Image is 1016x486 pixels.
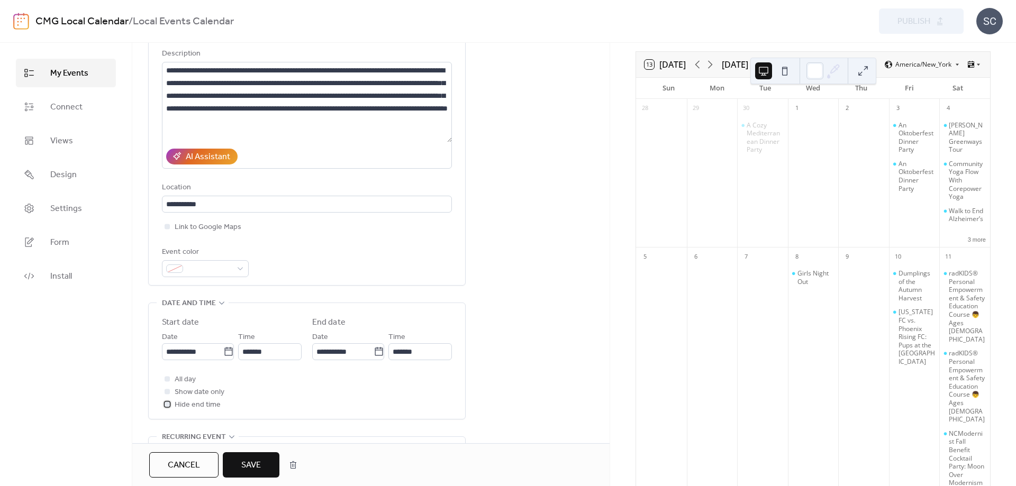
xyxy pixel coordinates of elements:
[889,269,940,302] div: Dumplings of the Autumn Harvest
[747,121,784,154] div: A Cozy Mediterranean Dinner Party
[889,121,940,154] div: An Oktoberfest Dinner Party
[175,221,241,234] span: Link to Google Maps
[939,121,990,154] div: Cary Greenways Tour
[889,308,940,365] div: North Carolina FC vs. Phoenix Rising FC: Pups at the Pitch
[885,78,933,99] div: Fri
[722,58,748,71] div: [DATE]
[175,373,196,386] span: All day
[939,269,990,343] div: radKIDS® Personal Empowerment & Safety Education Course 👦 Ages 8–12
[639,251,651,262] div: 5
[50,101,83,114] span: Connect
[175,386,224,399] span: Show date only
[741,78,789,99] div: Tue
[949,207,986,223] div: Walk to End Alzheimer’s
[740,251,752,262] div: 7
[388,331,405,344] span: Time
[162,246,247,259] div: Event color
[889,160,940,192] div: An Oktoberfest Dinner Party
[35,12,129,32] a: CMG Local Calendar
[788,269,839,286] div: Girls Night Out
[837,78,885,99] div: Thu
[949,269,986,343] div: radKIDS® Personal Empowerment & Safety Education Course 👦 Ages [DEMOGRAPHIC_DATA]
[50,67,88,80] span: My Events
[16,126,116,155] a: Views
[641,57,690,72] button: 13[DATE]
[238,331,255,344] span: Time
[16,59,116,87] a: My Events
[50,135,73,148] span: Views
[942,103,954,114] div: 4
[312,331,328,344] span: Date
[892,251,904,262] div: 10
[740,103,752,114] div: 30
[16,160,116,189] a: Design
[693,78,741,99] div: Mon
[13,13,29,30] img: logo
[312,316,346,329] div: End date
[162,431,226,444] span: Recurring event
[223,452,279,478] button: Save
[949,160,986,201] div: Community Yoga Flow With Corepower Yoga
[133,12,234,32] b: Local Events Calendar
[175,399,221,411] span: Hide end time
[168,459,200,472] span: Cancel
[162,48,450,60] div: Description
[976,8,1003,34] div: SC
[789,78,837,99] div: Wed
[939,207,990,223] div: Walk to End Alzheimer’s
[841,103,853,114] div: 2
[899,269,936,302] div: Dumplings of the Autumn Harvest
[16,93,116,121] a: Connect
[241,459,261,472] span: Save
[639,103,651,114] div: 28
[50,169,77,181] span: Design
[16,228,116,256] a: Form
[162,181,450,194] div: Location
[166,149,238,164] button: AI Assistant
[129,12,133,32] b: /
[162,331,178,344] span: Date
[186,151,230,163] div: AI Assistant
[162,297,216,310] span: Date and time
[797,269,834,286] div: Girls Night Out
[50,236,69,249] span: Form
[50,270,72,283] span: Install
[841,251,853,262] div: 9
[162,316,199,329] div: Start date
[939,349,990,423] div: radKIDS® Personal Empowerment & Safety Education Course 👦 Ages 5–7
[16,194,116,223] a: Settings
[690,251,702,262] div: 6
[791,251,803,262] div: 8
[690,103,702,114] div: 29
[791,103,803,114] div: 1
[895,61,951,68] span: America/New_York
[899,308,936,365] div: [US_STATE] FC vs. Phoenix Rising FC: Pups at the [GEOGRAPHIC_DATA]
[645,78,693,99] div: Sun
[933,78,982,99] div: Sat
[16,262,116,290] a: Install
[949,349,986,423] div: radKIDS® Personal Empowerment & Safety Education Course 👦 Ages [DEMOGRAPHIC_DATA]
[964,234,990,243] button: 3 more
[737,121,788,154] div: A Cozy Mediterranean Dinner Party
[899,121,936,154] div: An Oktoberfest Dinner Party
[50,203,82,215] span: Settings
[949,121,986,154] div: [PERSON_NAME] Greenways Tour
[942,251,954,262] div: 11
[149,452,219,478] button: Cancel
[892,103,904,114] div: 3
[939,160,990,201] div: Community Yoga Flow With Corepower Yoga
[899,160,936,192] div: An Oktoberfest Dinner Party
